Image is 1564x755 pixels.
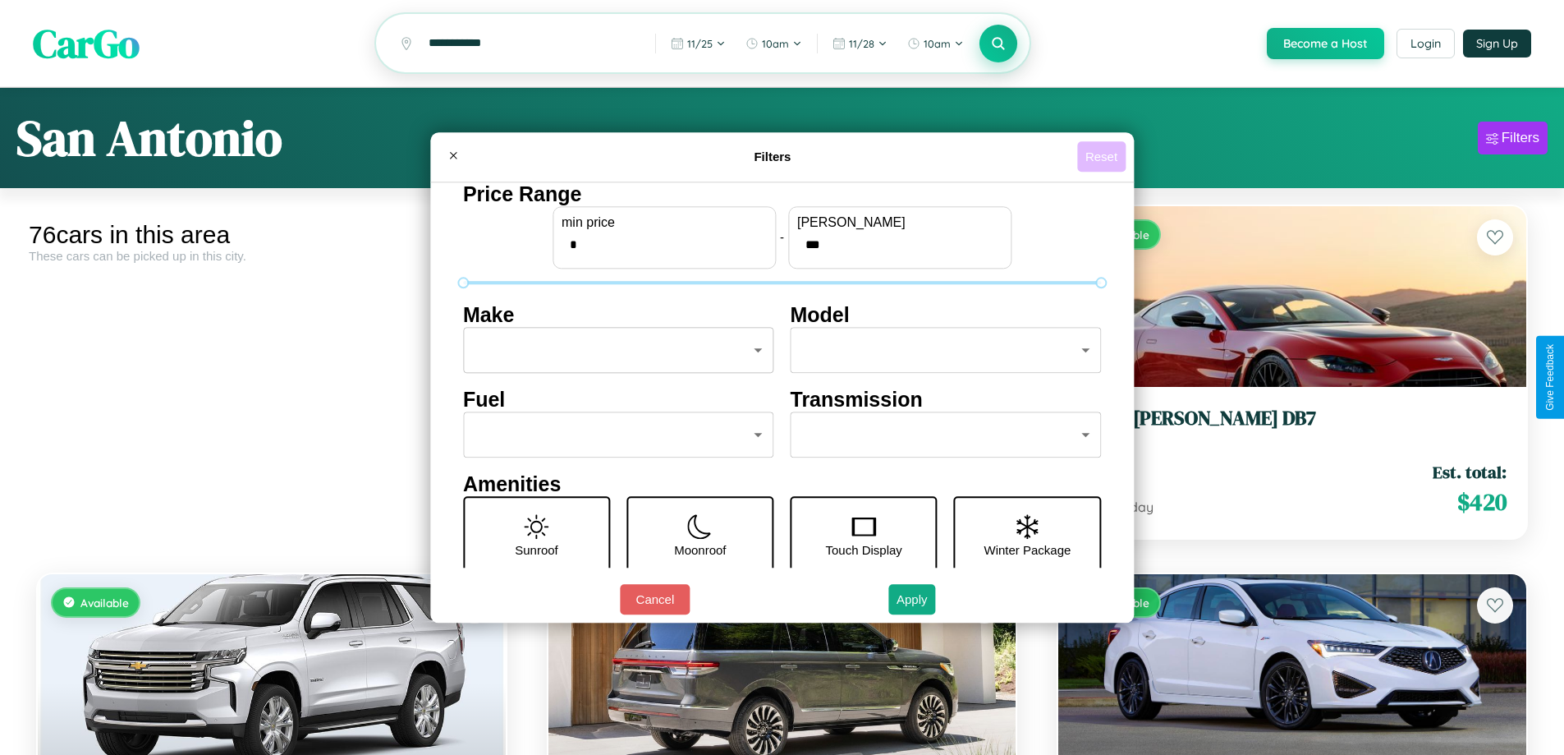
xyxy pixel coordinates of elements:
h4: Filters [468,150,1077,163]
span: CarGo [33,16,140,71]
h4: Price Range [463,182,1101,206]
label: min price [562,215,767,230]
button: Login [1397,29,1455,58]
button: 10am [737,30,810,57]
button: Reset [1077,141,1126,172]
h4: Model [791,303,1102,327]
h4: Fuel [463,388,774,412]
p: Sunroof [515,539,558,561]
p: Winter Package [984,539,1071,561]
button: Apply [888,584,936,615]
span: $ 420 [1457,486,1507,518]
p: - [780,226,784,248]
label: [PERSON_NAME] [797,215,1002,230]
button: 10am [899,30,972,57]
a: Aston [PERSON_NAME] DB72016 [1078,407,1507,447]
span: 11 / 28 [849,37,874,50]
h1: San Antonio [16,104,282,172]
h4: Amenities [463,472,1101,496]
p: Touch Display [825,539,901,561]
h4: Make [463,303,774,327]
button: Become a Host [1267,28,1384,59]
button: 11/25 [663,30,734,57]
div: These cars can be picked up in this city. [29,249,515,263]
span: Available [80,596,129,610]
div: 76 cars in this area [29,221,515,249]
button: Cancel [620,584,690,615]
span: 10am [762,37,789,50]
button: Filters [1478,122,1548,154]
button: 11/28 [824,30,896,57]
span: / day [1119,499,1154,515]
h3: Aston [PERSON_NAME] DB7 [1078,407,1507,430]
p: Moonroof [674,539,726,561]
div: Filters [1502,130,1539,146]
div: Give Feedback [1544,344,1556,411]
span: 11 / 25 [687,37,713,50]
button: Sign Up [1463,30,1531,58]
span: 10am [924,37,951,50]
span: Est. total: [1433,460,1507,484]
h4: Transmission [791,388,1102,412]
